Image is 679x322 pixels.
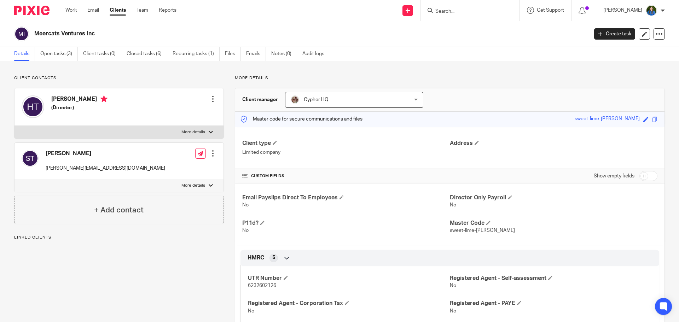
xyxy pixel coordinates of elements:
[100,95,108,103] i: Primary
[450,283,456,288] span: No
[14,75,224,81] p: Client contacts
[34,30,474,37] h2: Meercats Ventures Inc
[110,7,126,14] a: Clients
[51,95,108,104] h4: [PERSON_NAME]
[246,47,266,61] a: Emails
[450,194,657,201] h4: Director Only Payroll
[242,203,249,207] span: No
[235,75,665,81] p: More details
[40,47,78,61] a: Open tasks (3)
[46,150,165,157] h4: [PERSON_NAME]
[575,115,640,123] div: sweet-lime-[PERSON_NAME]
[225,47,241,61] a: Files
[94,205,144,216] h4: + Add contact
[181,129,205,135] p: More details
[594,172,634,180] label: Show empty fields
[291,95,299,104] img: A9EA1D9F-5CC4-4D49-85F1-B1749FAF3577.jpeg
[14,235,224,240] p: Linked clients
[594,28,635,40] a: Create task
[22,95,44,118] img: svg%3E
[242,96,278,103] h3: Client manager
[181,183,205,188] p: More details
[248,300,450,307] h4: Registered Agent - Corporation Tax
[65,7,77,14] a: Work
[450,309,456,314] span: No
[14,27,29,41] img: svg%3E
[87,7,99,14] a: Email
[242,140,450,147] h4: Client type
[46,165,165,172] p: [PERSON_NAME][EMAIL_ADDRESS][DOMAIN_NAME]
[137,7,148,14] a: Team
[450,140,657,147] h4: Address
[646,5,657,16] img: xxZt8RRI.jpeg
[450,275,652,282] h4: Registered Agent - Self-assessment
[450,203,456,207] span: No
[173,47,220,61] a: Recurring tasks (1)
[240,116,362,123] p: Master code for secure communications and files
[242,173,450,179] h4: CUSTOM FIELDS
[22,150,39,167] img: svg%3E
[450,300,652,307] h4: Registered Agent - PAYE
[242,219,450,227] h4: P11d?
[272,254,275,261] span: 5
[302,47,330,61] a: Audit logs
[127,47,167,61] a: Closed tasks (6)
[248,283,276,288] span: 6232602126
[450,228,515,233] span: sweet-lime-[PERSON_NAME]
[271,47,297,61] a: Notes (0)
[242,228,249,233] span: No
[450,219,657,227] h4: Master Code
[159,7,176,14] a: Reports
[248,275,450,282] h4: UTR Number
[51,104,108,111] h5: (Director)
[248,254,264,262] span: HMRC
[83,47,121,61] a: Client tasks (0)
[537,8,564,13] span: Get Support
[435,8,498,15] input: Search
[14,47,35,61] a: Details
[14,6,50,15] img: Pixie
[242,194,450,201] h4: Email Payslips Direct To Employees
[603,7,642,14] p: [PERSON_NAME]
[248,309,254,314] span: No
[242,149,450,156] p: Limited company
[304,97,329,102] span: Cypher HQ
